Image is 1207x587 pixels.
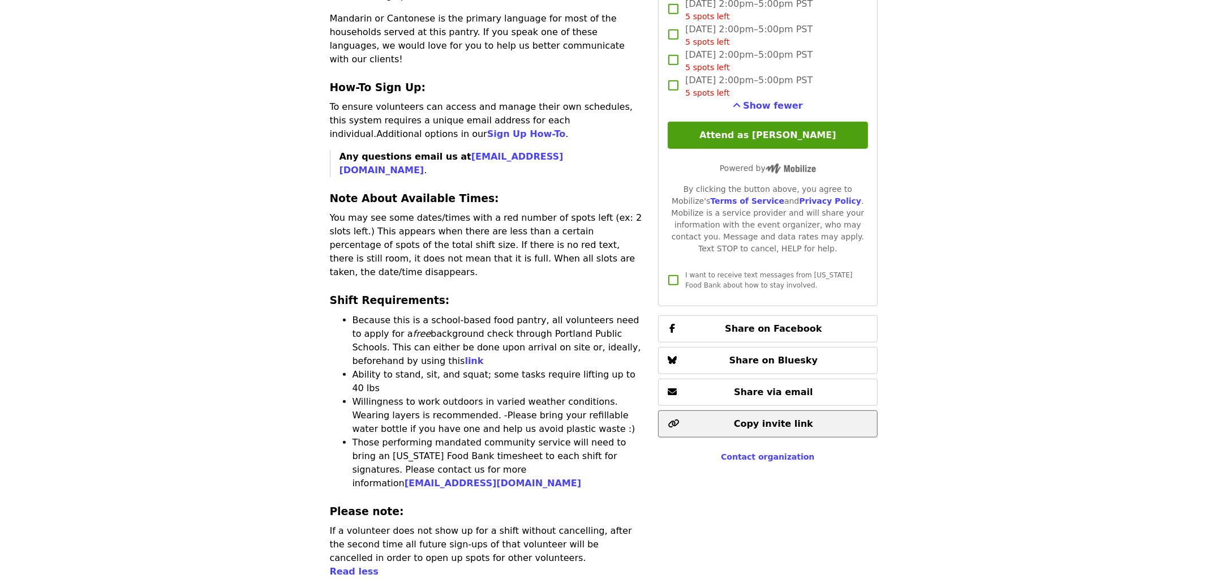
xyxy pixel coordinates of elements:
[330,211,645,279] p: You may see some dates/times with a red number of spots left (ex: 2 slots left.) This appears whe...
[668,183,867,255] div: By clicking the button above, you agree to Mobilize's and . Mobilize is a service provider and wi...
[685,74,813,99] span: [DATE] 2:00pm–5:00pm PST
[413,328,431,339] em: free
[734,387,813,397] span: Share via email
[330,293,645,309] h3: Shift Requirements:
[685,63,729,72] span: 5 spots left
[710,196,784,205] a: Terms of Service
[685,12,729,21] span: 5 spots left
[658,410,877,438] button: Copy invite link
[330,12,645,66] p: Mandarin or Cantonese is the primary language for most of the households served at this pantry. I...
[330,192,499,204] strong: Note About Available Times:
[465,355,484,366] a: link
[330,566,379,577] span: Read less
[685,37,729,46] span: 5 spots left
[330,524,645,565] p: If a volunteer does not show up for a shift without cancelling, after the second time all future ...
[340,151,564,175] strong: Any questions email us at
[685,271,852,289] span: I want to receive text messages from [US_STATE] Food Bank about how to stay involved.
[668,122,867,149] button: Attend as [PERSON_NAME]
[330,565,379,579] button: Read less
[734,418,813,429] span: Copy invite link
[353,368,645,395] p: Ability to stand, sit, and squat; some tasks require lifting up to 40 lbs
[685,48,813,74] span: [DATE] 2:00pm–5:00pm PST
[799,196,861,205] a: Privacy Policy
[353,436,645,490] li: Those performing mandated community service will need to bring an [US_STATE] Food Bank timesheet ...
[487,128,566,139] a: Sign Up How-To
[405,478,581,489] a: [EMAIL_ADDRESS][DOMAIN_NAME]
[353,314,645,368] p: Because this is a school-based food pantry, all volunteers need to apply for a background check t...
[766,164,816,174] img: Powered by Mobilize
[330,80,645,96] h3: How-To Sign Up:
[729,355,818,366] span: Share on Bluesky
[330,100,645,141] p: To ensure volunteers can access and manage their own schedules, this system requires a unique ema...
[658,347,877,374] button: Share on Bluesky
[330,504,645,520] h3: Please note:
[720,164,816,173] span: Powered by
[685,88,729,97] span: 5 spots left
[733,99,803,113] button: See more timeslots
[725,323,822,334] span: Share on Facebook
[658,379,877,406] button: Share via email
[353,395,645,436] li: Willingness to work outdoors in varied weather conditions. Wearing layers is recommended. -Please...
[721,452,814,461] a: Contact organization
[743,100,803,111] span: Show fewer
[685,23,813,48] span: [DATE] 2:00pm–5:00pm PST
[658,315,877,342] button: Share on Facebook
[340,150,645,177] p: .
